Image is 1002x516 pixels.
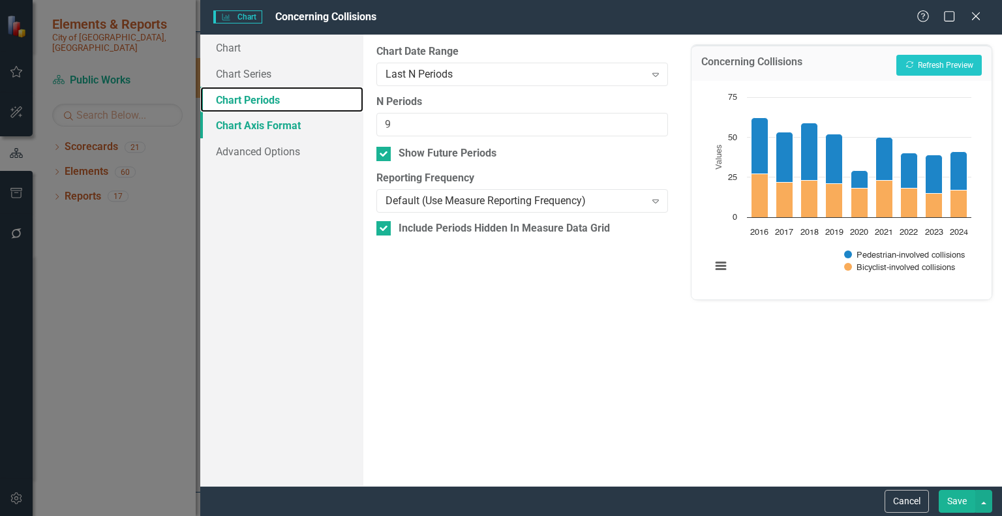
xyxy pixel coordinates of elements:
[200,35,363,61] a: Chart
[950,228,968,237] text: 2024
[705,91,978,286] svg: Interactive chart
[926,155,943,193] path: 2023, 24. Pedestrian-involved collisions.
[876,137,893,180] path: 2021, 27. Pedestrian-involved collisions.
[200,138,363,164] a: Advanced Options
[386,194,645,209] div: Default (Use Measure Reporting Frequency)
[885,490,929,513] button: Cancel
[376,95,668,110] label: N Periods
[399,146,496,161] div: Show Future Periods
[200,61,363,87] a: Chart Series
[728,93,737,102] text: 75
[200,87,363,113] a: Chart Periods
[200,112,363,138] a: Chart Axis Format
[751,117,768,174] path: 2016, 35. Pedestrian-involved collisions.
[399,221,610,236] div: Include Periods Hidden In Measure Data Grid
[826,183,843,217] path: 2019, 21. Bicyclist-involved collisions.
[712,256,730,275] button: View chart menu, Chart
[751,174,967,217] g: Bicyclist-involved collisions, bar series 2 of 2 with 9 bars.
[386,67,645,82] div: Last N Periods
[844,250,966,260] button: Show Pedestrian-involved collisions
[728,134,737,142] text: 50
[851,170,868,188] path: 2020, 11. Pedestrian-involved collisions.
[751,174,768,217] path: 2016, 27. Bicyclist-involved collisions.
[901,188,918,217] path: 2022, 18. Bicyclist-involved collisions.
[950,151,967,190] path: 2024, 24. Pedestrian-involved collisions.
[751,228,769,237] text: 2016
[851,188,868,217] path: 2020, 18. Bicyclist-involved collisions.
[213,10,262,23] span: Chart
[896,55,982,76] button: Refresh Preview
[376,44,668,59] label: Chart Date Range
[900,228,918,237] text: 2022
[901,153,918,188] path: 2022, 22. Pedestrian-involved collisions.
[275,10,376,23] span: Concerning Collisions
[776,132,793,182] path: 2017, 31. Pedestrian-involved collisions.
[776,182,793,217] path: 2017, 22. Bicyclist-involved collisions.
[801,123,818,180] path: 2018, 36. Pedestrian-involved collisions.
[844,262,956,272] button: Show Bicyclist-involved collisions
[925,228,943,237] text: 2023
[850,228,868,237] text: 2020
[939,490,975,513] button: Save
[826,134,843,183] path: 2019, 31. Pedestrian-involved collisions.
[776,228,794,237] text: 2017
[800,228,819,237] text: 2018
[728,174,737,182] text: 25
[875,228,894,237] text: 2021
[876,180,893,217] path: 2021, 23. Bicyclist-involved collisions.
[733,213,737,222] text: 0
[376,171,668,186] label: Reporting Frequency
[705,91,979,286] div: Chart. Highcharts interactive chart.
[751,117,967,193] g: Pedestrian-involved collisions, bar series 1 of 2 with 9 bars.
[926,193,943,217] path: 2023, 15. Bicyclist-involved collisions.
[825,228,843,237] text: 2019
[950,190,967,217] path: 2024, 17. Bicyclist-involved collisions.
[715,145,723,170] text: Values
[701,56,802,72] h3: Concerning Collisions
[801,180,818,217] path: 2018, 23. Bicyclist-involved collisions.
